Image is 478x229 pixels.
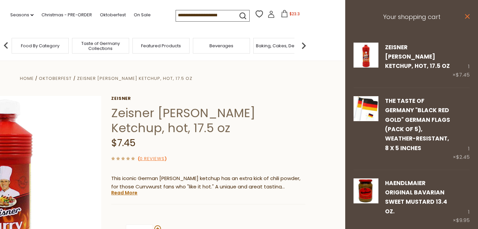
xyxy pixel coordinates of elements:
[385,97,450,152] a: The Taste of Germany "Black Red Gold" German Flags (pack of 5), weather-resistant, 8 x 5 inches
[297,39,310,52] img: next arrow
[452,43,470,80] div: 1 ×
[385,43,450,70] a: Zeisner [PERSON_NAME] Ketchup, hot, 17.5 oz
[111,96,305,101] a: Zeisner
[141,43,181,48] a: Featured Products
[10,11,34,19] a: Seasons
[289,11,300,17] span: $23.3
[256,43,307,48] a: Baking, Cakes, Desserts
[354,43,378,68] img: Zeisner Curry Ketchup, hot, 17.5 oz
[354,96,378,161] a: The Taste of Germany "Black Red Gold" German Flags (pack of 5), weather-resistant, 8 x 5 inches
[354,178,378,203] img: Haendlmaier Original Bavarian Sweet Mustard 13.4 oz.
[140,155,165,162] a: 0 Reviews
[134,11,151,19] a: On Sale
[456,153,470,160] span: $2.45
[111,106,305,135] h1: Zeisner [PERSON_NAME] Ketchup, hot, 17.5 oz
[41,11,92,19] a: Christmas - PRE-ORDER
[354,178,378,225] a: Haendlmaier Original Bavarian Sweet Mustard 13.4 oz.
[354,96,378,121] img: The Taste of Germany "Black Red Gold" German Flags (pack of 5), weather-resistant, 8 x 5 inches
[21,43,59,48] a: Food By Category
[39,75,72,82] a: Oktoberfest
[111,136,135,149] span: $7.45
[100,11,126,19] a: Oktoberfest
[456,71,470,78] span: $7.45
[453,96,470,161] div: 1 ×
[276,10,304,20] button: $23.3
[385,179,447,215] a: Haendlmaier Original Bavarian Sweet Mustard 13.4 oz.
[209,43,233,48] a: Beverages
[453,178,470,225] div: 1 ×
[138,155,167,162] span: ( )
[354,43,378,80] a: Zeisner Curry Ketchup, hot, 17.5 oz
[111,189,137,196] a: Read More
[456,217,470,224] span: $9.95
[20,75,34,82] a: Home
[74,41,127,51] a: Taste of Germany Collections
[77,75,193,82] a: Zeisner [PERSON_NAME] Ketchup, hot, 17.5 oz
[111,174,305,191] p: This iconic German [PERSON_NAME] ketchup has an extra kick of chili powder, for those Currywurst ...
